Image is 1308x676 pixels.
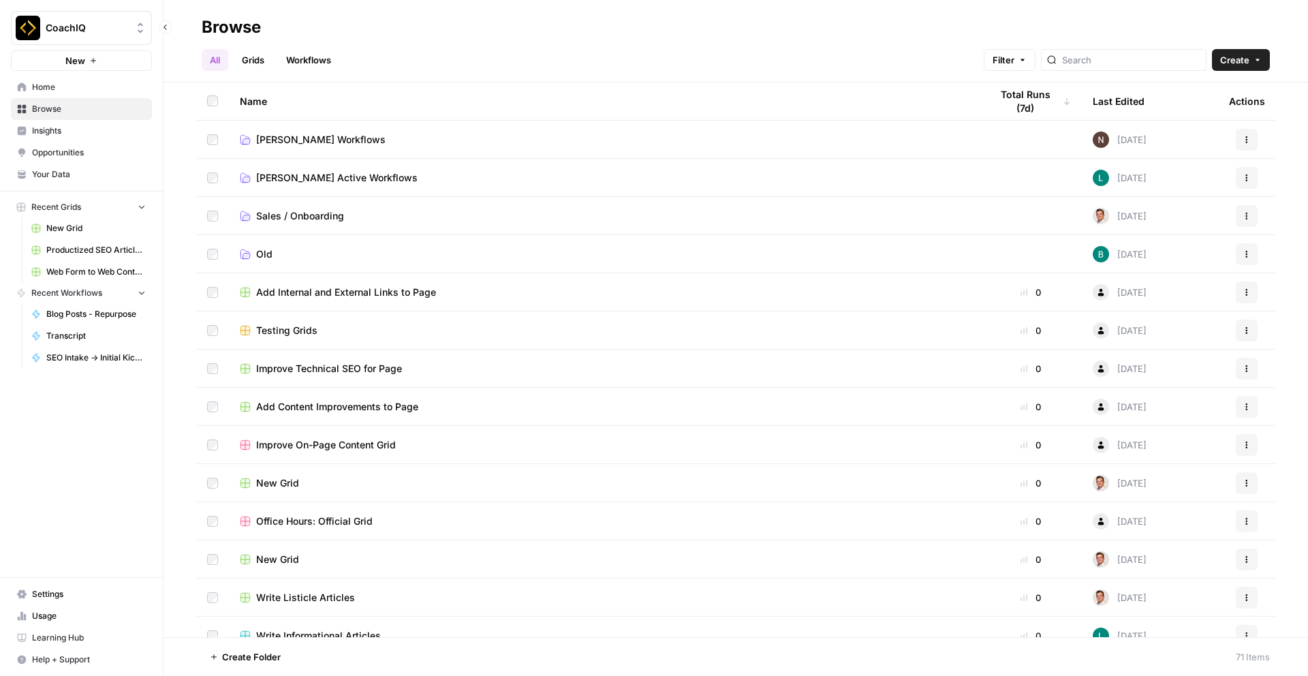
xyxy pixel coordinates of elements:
[991,476,1071,490] div: 0
[1093,551,1109,568] img: iclt3c5rah9tov7rs62xbb7icb5d
[256,324,317,337] span: Testing Grids
[240,476,969,490] a: New Grid
[32,632,146,644] span: Learning Hub
[46,330,146,342] span: Transcript
[11,120,152,142] a: Insights
[202,49,228,71] a: All
[1093,82,1144,120] div: Last Edited
[240,553,969,566] a: New Grid
[240,82,969,120] div: Name
[11,283,152,303] button: Recent Workflows
[240,400,969,414] a: Add Content Improvements to Page
[1093,513,1147,529] div: [DATE]
[46,266,146,278] span: Web Form to Web Content Grid
[1229,82,1265,120] div: Actions
[32,81,146,93] span: Home
[256,247,272,261] span: Old
[991,438,1071,452] div: 0
[234,49,272,71] a: Grids
[256,438,396,452] span: Improve On-Page Content Grid
[240,591,969,604] a: Write Listicle Articles
[256,362,402,375] span: Improve Technical SEO for Page
[1093,170,1147,186] div: [DATE]
[32,654,146,666] span: Help + Support
[1093,322,1147,339] div: [DATE]
[256,591,355,604] span: Write Listicle Articles
[65,54,85,67] span: New
[1093,399,1147,415] div: [DATE]
[240,629,969,643] a: Write Informational Articles
[991,286,1071,299] div: 0
[32,103,146,115] span: Browse
[25,239,152,261] a: Productized SEO Article Writer Grid
[25,217,152,239] a: New Grid
[991,82,1071,120] div: Total Runs (7d)
[25,347,152,369] a: SEO Intake -> Initial Kickoff Report
[1093,475,1109,491] img: iclt3c5rah9tov7rs62xbb7icb5d
[256,629,381,643] span: Write Informational Articles
[991,400,1071,414] div: 0
[32,147,146,159] span: Opportunities
[31,287,102,299] span: Recent Workflows
[1062,53,1200,67] input: Search
[11,11,152,45] button: Workspace: CoachIQ
[32,610,146,622] span: Usage
[991,553,1071,566] div: 0
[11,164,152,185] a: Your Data
[991,362,1071,375] div: 0
[256,400,418,414] span: Add Content Improvements to Page
[240,514,969,528] a: Office Hours: Official Grid
[1220,53,1249,67] span: Create
[256,171,418,185] span: [PERSON_NAME] Active Workflows
[240,362,969,375] a: Improve Technical SEO for Page
[1093,475,1147,491] div: [DATE]
[1093,132,1109,148] img: 8dy09jy3d4c9apcf7ylh39axontq
[1093,628,1147,644] div: [DATE]
[1093,589,1147,606] div: [DATE]
[240,438,969,452] a: Improve On-Page Content Grid
[46,21,128,35] span: CoachIQ
[11,50,152,71] button: New
[256,514,373,528] span: Office Hours: Official Grid
[11,76,152,98] a: Home
[32,125,146,137] span: Insights
[991,591,1071,604] div: 0
[1093,551,1147,568] div: [DATE]
[984,49,1035,71] button: Filter
[256,476,299,490] span: New Grid
[1093,589,1109,606] img: iclt3c5rah9tov7rs62xbb7icb5d
[240,209,969,223] a: Sales / Onboarding
[256,286,436,299] span: Add Internal and External Links to Page
[11,583,152,605] a: Settings
[11,197,152,217] button: Recent Grids
[1093,437,1147,453] div: [DATE]
[256,209,344,223] span: Sales / Onboarding
[278,49,339,71] a: Workflows
[1093,284,1147,301] div: [DATE]
[46,244,146,256] span: Productized SEO Article Writer Grid
[1093,628,1109,644] img: 1z2oxwasq0s1vng2rt3x66kmcmx4
[11,605,152,627] a: Usage
[32,168,146,181] span: Your Data
[25,325,152,347] a: Transcript
[1093,170,1109,186] img: 1z2oxwasq0s1vng2rt3x66kmcmx4
[25,303,152,325] a: Blog Posts - Repurpose
[1093,246,1109,262] img: 831h7p35mpg5cx3oncmsgr7agk9r
[240,247,969,261] a: Old
[1093,208,1109,224] img: iclt3c5rah9tov7rs62xbb7icb5d
[11,142,152,164] a: Opportunities
[1093,360,1147,377] div: [DATE]
[31,201,81,213] span: Recent Grids
[1236,650,1270,664] div: 71 Items
[240,133,969,147] a: [PERSON_NAME] Workflows
[993,53,1014,67] span: Filter
[256,133,386,147] span: [PERSON_NAME] Workflows
[11,627,152,649] a: Learning Hub
[1093,208,1147,224] div: [DATE]
[991,514,1071,528] div: 0
[240,286,969,299] a: Add Internal and External Links to Page
[46,222,146,234] span: New Grid
[11,98,152,120] a: Browse
[222,650,281,664] span: Create Folder
[240,324,969,337] a: Testing Grids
